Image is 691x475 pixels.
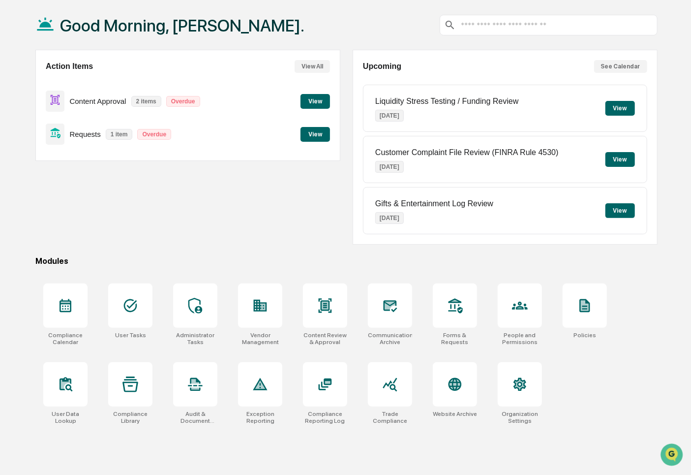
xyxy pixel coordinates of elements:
div: Administrator Tasks [173,332,217,346]
button: View All [295,60,330,73]
div: Communications Archive [368,332,412,346]
a: 🔎Data Lookup [6,138,66,156]
div: Modules [35,256,658,266]
div: People and Permissions [498,332,542,346]
button: View [605,101,635,116]
div: Compliance Calendar [43,332,88,346]
button: View [605,152,635,167]
span: Data Lookup [20,142,62,152]
p: Requests [69,130,100,138]
a: 🖐️Preclearance [6,120,67,137]
div: Website Archive [433,411,477,417]
a: Powered byPylon [69,166,119,174]
a: View [300,96,330,105]
button: View [300,127,330,142]
p: 1 item [106,129,133,140]
div: Compliance Library [108,411,152,424]
p: [DATE] [375,212,404,224]
span: Pylon [98,166,119,174]
p: Liquidity Stress Testing / Funding Review [375,97,518,106]
div: Forms & Requests [433,332,477,346]
div: 🗄️ [71,125,79,132]
p: Overdue [166,96,200,107]
div: Content Review & Approval [303,332,347,346]
div: Exception Reporting [238,411,282,424]
a: View [300,129,330,138]
div: 🖐️ [10,125,18,132]
iframe: Open customer support [660,443,686,469]
a: 🗄️Attestations [67,120,126,137]
p: Content Approval [69,97,126,105]
p: How can we help? [10,20,179,36]
div: Trade Compliance [368,411,412,424]
span: Attestations [81,124,122,133]
div: User Tasks [115,332,146,339]
div: Organization Settings [498,411,542,424]
div: Start new chat [33,75,161,85]
h2: Action Items [46,62,93,71]
button: View [605,203,635,218]
div: Compliance Reporting Log [303,411,347,424]
p: Gifts & Entertainment Log Review [375,199,493,208]
p: [DATE] [375,110,404,122]
h1: Good Morning, [PERSON_NAME]. [60,16,304,35]
div: User Data Lookup [43,411,88,424]
p: [DATE] [375,161,404,173]
button: View [300,94,330,109]
p: Overdue [137,129,171,140]
img: 1746055101610-c473b297-6a78-478c-a979-82029cc54cd1 [10,75,28,93]
div: Vendor Management [238,332,282,346]
div: 🔎 [10,143,18,151]
h2: Upcoming [363,62,401,71]
p: 2 items [131,96,161,107]
div: Audit & Document Logs [173,411,217,424]
button: Start new chat [167,78,179,90]
p: Customer Complaint File Review (FINRA Rule 4530) [375,148,559,157]
span: Preclearance [20,124,63,133]
div: We're available if you need us! [33,85,124,93]
div: Policies [573,332,596,339]
button: See Calendar [594,60,647,73]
